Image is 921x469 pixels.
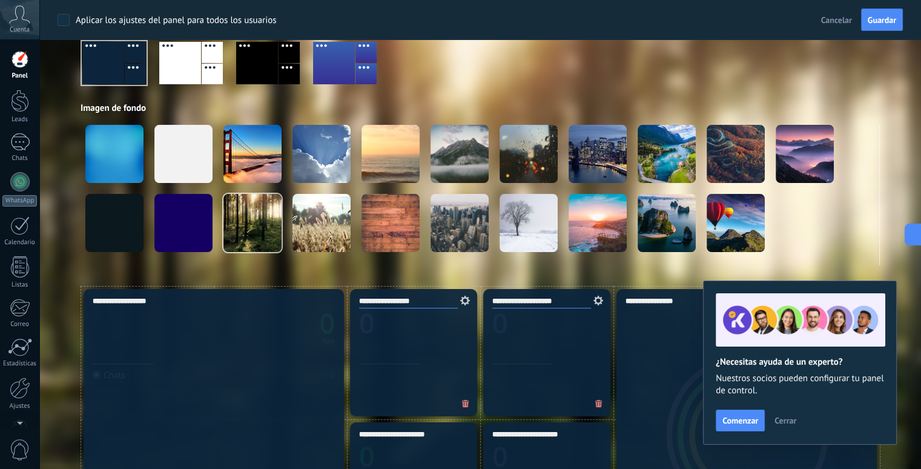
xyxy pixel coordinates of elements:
[2,321,38,328] div: Correo
[716,410,765,431] button: Comenzar
[716,356,884,368] h2: ¿Necesitas ayuda de un experto?
[774,416,796,425] span: Cerrar
[2,155,38,162] div: Chats
[76,15,277,27] div: Aplicar los ajustes del panel para todos los usuarios
[2,195,37,207] div: WhatsApp
[769,411,802,430] button: Cerrar
[2,72,38,80] div: Panel
[816,11,857,29] button: Cancelar
[2,402,38,410] div: Ajustes
[821,15,852,25] span: Cancelar
[10,26,30,34] span: Cuenta
[722,416,758,425] span: Comenzar
[868,16,896,24] span: Guardar
[2,116,38,124] div: Leads
[716,373,884,397] span: Nuestros socios pueden configurar tu panel de control.
[81,102,880,114] div: Imagen de fondo
[861,8,903,32] button: Guardar
[2,281,38,289] div: Listas
[2,239,38,247] div: Calendario
[2,360,38,368] div: Estadísticas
